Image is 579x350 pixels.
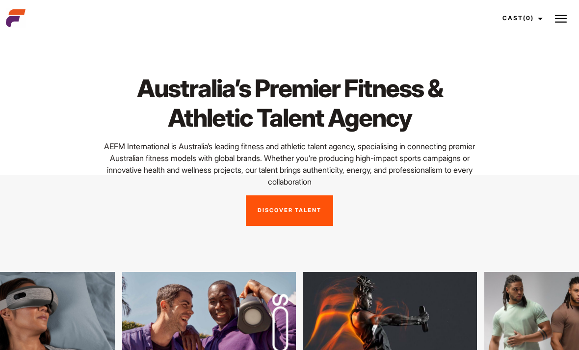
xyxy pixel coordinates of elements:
[555,13,567,25] img: Burger icon
[494,5,549,31] a: Cast(0)
[523,14,534,22] span: (0)
[103,74,477,133] h1: Australia’s Premier Fitness & Athletic Talent Agency
[6,8,26,28] img: cropped-aefm-brand-fav-22-square.png
[246,195,333,226] a: Discover Talent
[103,140,477,188] p: AEFM International is Australia’s leading fitness and athletic talent agency, specialising in con...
